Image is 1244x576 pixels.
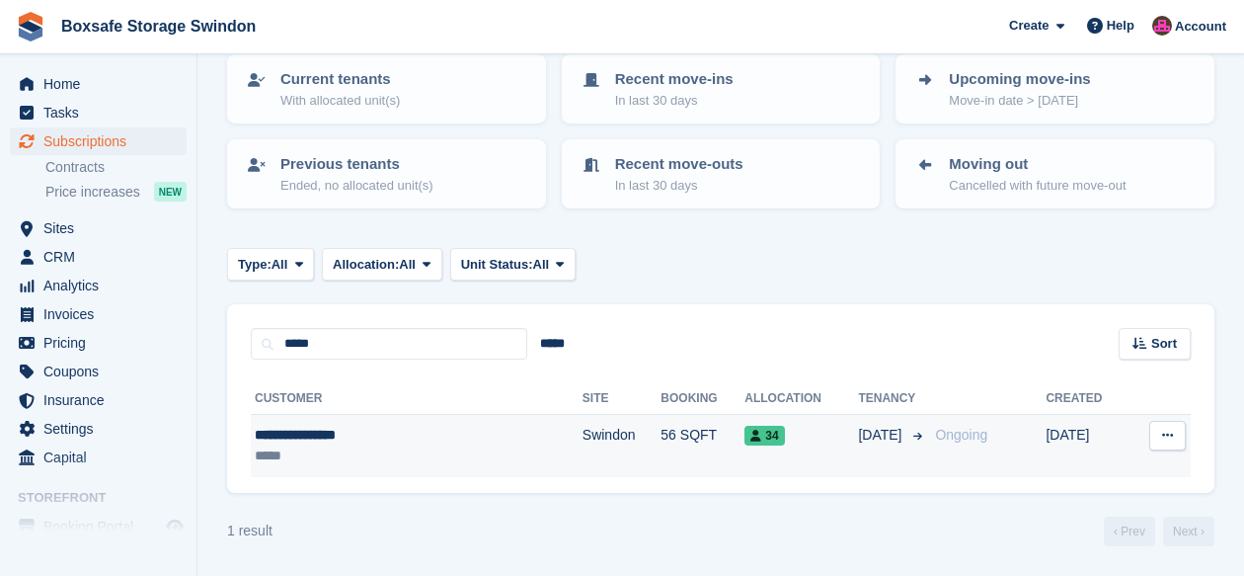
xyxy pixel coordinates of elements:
span: Invoices [43,300,162,328]
a: Upcoming move-ins Move-in date > [DATE] [897,56,1212,122]
span: CRM [43,243,162,271]
a: Price increases NEW [45,181,187,203]
a: Recent move-ins In last 30 days [564,56,879,122]
td: Swindon [583,415,661,477]
a: Previous tenants Ended, no allocated unit(s) [229,141,544,206]
th: Tenancy [858,383,927,415]
a: Next [1163,517,1214,546]
p: In last 30 days [615,91,734,111]
span: Account [1175,17,1226,37]
span: Booking Portal [43,513,162,540]
span: 34 [744,426,784,446]
a: Contracts [45,158,187,177]
span: [DATE] [858,425,905,446]
a: Current tenants With allocated unit(s) [229,56,544,122]
a: menu [10,70,187,98]
td: [DATE] [1046,415,1129,477]
p: Recent move-ins [615,68,734,91]
td: 56 SQFT [661,415,744,477]
span: All [272,255,288,275]
span: Create [1009,16,1049,36]
a: menu [10,127,187,155]
img: Philip Matthews [1152,16,1172,36]
a: menu [10,444,187,471]
img: stora-icon-8386f47178a22dfd0bd8f6a31ec36ba5ce8667c1dd55bd0f319d3a0aa187defe.svg [16,12,45,41]
span: All [533,255,550,275]
a: Previous [1104,517,1155,546]
p: Upcoming move-ins [949,68,1090,91]
a: Boxsafe Storage Swindon [53,10,264,42]
span: Tasks [43,99,162,126]
a: menu [10,99,187,126]
a: menu [10,513,187,540]
nav: Page [1100,517,1218,546]
p: Ended, no allocated unit(s) [280,176,433,196]
a: menu [10,214,187,242]
span: Type: [238,255,272,275]
span: Capital [43,444,162,471]
th: Allocation [744,383,858,415]
span: Home [43,70,162,98]
span: Help [1107,16,1134,36]
p: Current tenants [280,68,400,91]
span: Price increases [45,183,140,202]
span: Unit Status: [461,255,533,275]
span: Subscriptions [43,127,162,155]
th: Site [583,383,661,415]
p: Recent move-outs [615,153,743,176]
span: Allocation: [333,255,399,275]
a: menu [10,300,187,328]
button: Type: All [227,248,314,281]
a: Preview store [163,515,187,538]
p: In last 30 days [615,176,743,196]
p: Cancelled with future move-out [949,176,1126,196]
span: All [399,255,416,275]
p: With allocated unit(s) [280,91,400,111]
span: Analytics [43,272,162,299]
span: Pricing [43,329,162,357]
a: menu [10,415,187,443]
span: Insurance [43,386,162,414]
span: Sort [1151,334,1177,354]
button: Unit Status: All [450,248,576,281]
span: Sites [43,214,162,242]
span: Ongoing [935,427,987,443]
a: menu [10,358,187,385]
div: NEW [154,182,187,202]
p: Move-in date > [DATE] [949,91,1090,111]
th: Customer [251,383,583,415]
th: Booking [661,383,744,415]
a: Recent move-outs In last 30 days [564,141,879,206]
a: Moving out Cancelled with future move-out [897,141,1212,206]
p: Previous tenants [280,153,433,176]
a: menu [10,386,187,414]
div: 1 result [227,521,272,541]
a: menu [10,243,187,271]
th: Created [1046,383,1129,415]
span: Coupons [43,358,162,385]
button: Allocation: All [322,248,442,281]
a: menu [10,329,187,357]
span: Settings [43,415,162,443]
p: Moving out [949,153,1126,176]
span: Storefront [18,488,196,508]
a: menu [10,272,187,299]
